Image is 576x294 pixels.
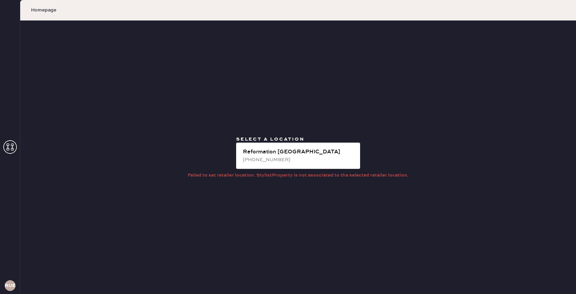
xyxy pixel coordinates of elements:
[243,156,355,163] div: [PHONE_NUMBER]
[5,283,15,288] h3: RUESA
[544,264,573,293] iframe: Front Chat
[236,136,305,142] span: Select a location
[31,7,56,13] span: Homepage
[188,172,409,179] div: Failed to set retailer location. StylistProperty is not associated to the selected retailer locat...
[243,148,355,156] div: Reformation [GEOGRAPHIC_DATA]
